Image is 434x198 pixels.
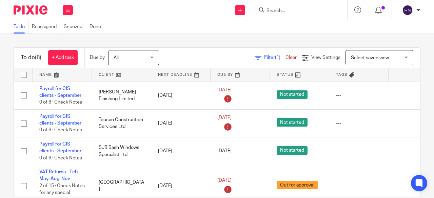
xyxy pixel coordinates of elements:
span: Not started [277,146,308,155]
span: 0 of 6 · Check Notes [39,100,82,105]
a: Payroll for CIS clients - September [39,114,81,126]
span: [DATE] [217,88,232,92]
span: Out for approval [277,181,318,189]
span: View Settings [311,55,340,60]
td: [DATE] [151,109,211,137]
a: To do [14,20,28,34]
a: Payroll for CIS clients - September [39,86,81,98]
div: --- [336,92,382,99]
img: svg%3E [402,5,413,16]
a: Reassigned [32,20,60,34]
span: [DATE] [217,149,232,153]
span: All [114,56,119,60]
span: (1) [275,55,280,60]
div: --- [336,148,382,154]
td: [DATE] [151,137,211,165]
a: Done [90,20,104,34]
img: Pixie [14,5,47,15]
span: 0 of 6 · Check Notes [39,128,82,133]
span: Not started [277,90,308,99]
td: SJB Sash Windows Specialist Ltd [92,137,151,165]
h1: To do [21,54,41,61]
span: Tags [336,73,348,76]
input: Search [266,8,327,14]
a: Clear [285,55,297,60]
td: Toucan Construction Services Ltd [92,109,151,137]
span: [DATE] [217,115,232,120]
span: [DATE] [217,178,232,183]
span: Select saved view [351,56,389,60]
div: --- [336,182,382,189]
a: + Add task [48,50,78,65]
span: 0 of 6 · Check Notes [39,156,82,160]
span: (8) [35,55,41,60]
td: [DATE] [151,82,211,109]
td: [PERSON_NAME] Finishing Limited [92,82,151,109]
a: Payroll for CIS clients - September [39,142,81,153]
span: Filter [264,55,285,60]
div: --- [336,120,382,127]
a: VAT Returns - Feb, May, Aug, Nov [39,170,79,181]
p: Due by [90,54,105,61]
span: Not started [277,118,308,127]
a: Snoozed [64,20,86,34]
